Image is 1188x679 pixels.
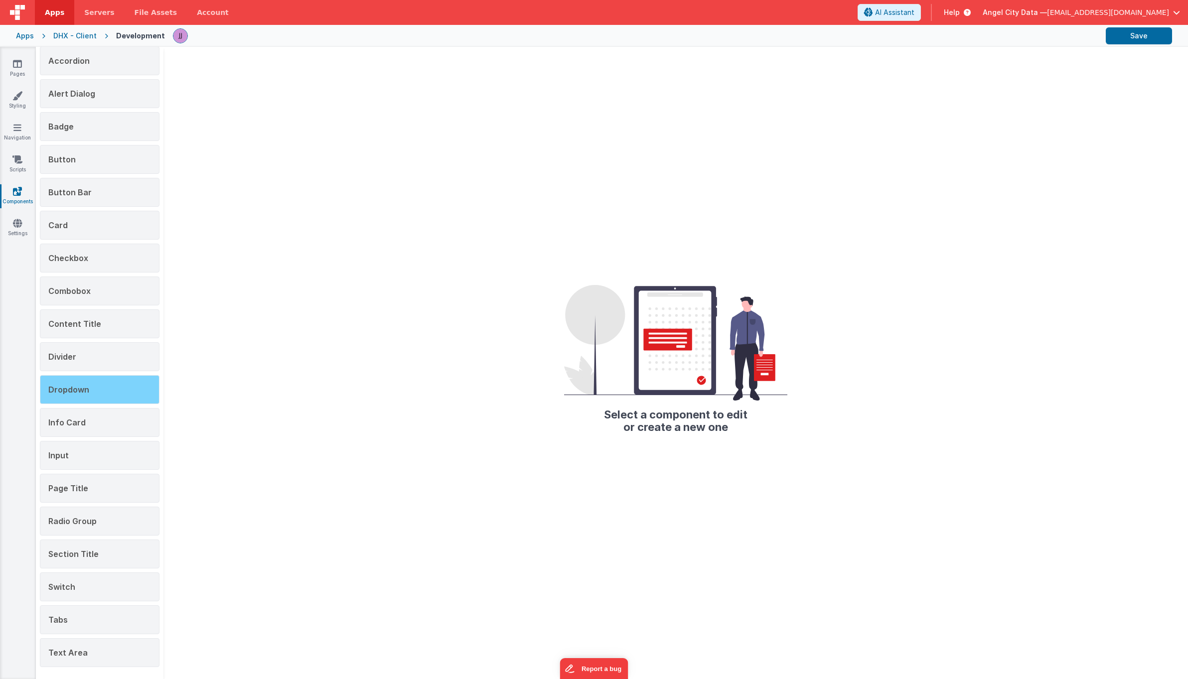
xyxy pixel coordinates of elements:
[1047,7,1169,17] span: [EMAIL_ADDRESS][DOMAIN_NAME]
[944,7,960,17] span: Help
[48,385,89,395] span: Dropdown
[1106,27,1172,44] button: Save
[560,658,628,679] iframe: Marker.io feedback button
[48,516,97,526] span: Radio Group
[45,7,64,17] span: Apps
[48,154,76,164] span: Button
[48,286,91,296] span: Combobox
[48,187,92,197] span: Button Bar
[16,31,34,41] div: Apps
[48,89,95,99] span: Alert Dialog
[48,483,88,493] span: Page Title
[53,31,97,41] div: DHX - Client
[48,648,88,658] span: Text Area
[983,7,1047,17] span: Angel City Data —
[48,549,99,559] span: Section Title
[48,122,74,132] span: Badge
[983,7,1180,17] button: Angel City Data — [EMAIL_ADDRESS][DOMAIN_NAME]
[564,401,787,432] h2: Select a component to edit or create a new one
[48,56,90,66] span: Accordion
[48,615,68,625] span: Tabs
[84,7,114,17] span: Servers
[48,352,76,362] span: Divider
[173,29,187,43] img: a41cce6c0a0b39deac5cad64cb9bd16a
[116,31,165,41] div: Development
[48,450,69,460] span: Input
[48,253,88,263] span: Checkbox
[858,4,921,21] button: AI Assistant
[875,7,914,17] span: AI Assistant
[48,319,101,329] span: Content Title
[48,417,86,427] span: Info Card
[135,7,177,17] span: File Assets
[48,582,75,592] span: Switch
[48,220,68,230] span: Card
